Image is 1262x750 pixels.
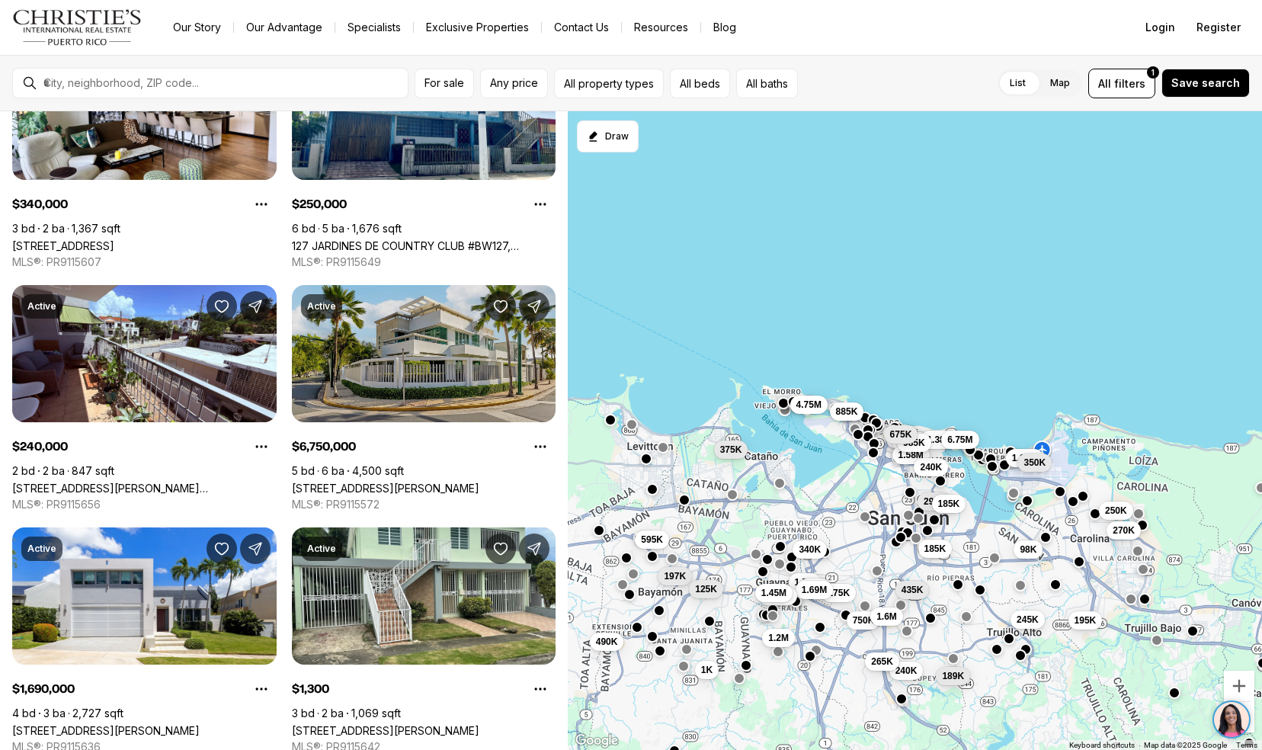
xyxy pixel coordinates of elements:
[822,584,856,602] button: 175K
[761,587,786,599] span: 1.45M
[1017,454,1052,472] button: 350K
[525,431,556,462] button: Property options
[794,575,815,588] span: 1.7M
[1038,69,1082,97] label: Map
[871,655,893,668] span: 265K
[694,661,718,679] button: 1K
[713,441,748,459] button: 375K
[12,9,143,46] img: logo
[918,539,952,557] button: 185K
[942,670,964,682] span: 189K
[490,77,538,89] span: Any price
[240,291,271,322] button: Share Property
[1161,69,1250,98] button: Save search
[519,534,549,564] button: Share Property
[519,291,549,322] button: Share Property
[829,402,863,420] button: 885K
[480,69,548,98] button: Any price
[846,611,880,630] button: 750K
[689,579,723,598] button: 125K
[719,444,742,456] span: 375K
[292,482,479,495] a: 2220 CALLE PARK BLVD, SAN JUAN PR, 00913
[931,495,966,513] button: 185K
[1023,457,1046,469] span: 350K
[947,433,972,445] span: 6.75M
[754,584,792,602] button: 1.45M
[525,189,556,220] button: Property options
[901,584,923,596] span: 435K
[1171,77,1240,89] span: Save search
[207,291,237,322] button: Save Property: 463 SAGRADO CORAZON #302-A
[246,674,277,704] button: Property options
[542,17,621,38] button: Contact Us
[897,433,931,451] button: 985K
[941,430,979,448] button: 6.75M
[1011,610,1045,628] button: 245K
[1074,614,1096,626] span: 195K
[793,540,827,558] button: 340K
[622,17,700,38] a: Resources
[641,534,663,546] span: 595K
[876,610,897,622] span: 1.6M
[292,239,556,252] a: 127 JARDINES DE COUNTRY CLUB #BW127, CAROLINA PR, 00983
[1107,521,1141,539] button: 270K
[1114,75,1145,91] span: filters
[554,69,664,98] button: All property types
[246,189,277,220] button: Property options
[1151,66,1155,79] span: 1
[595,636,617,648] span: 490K
[797,579,830,597] button: 2.4M
[670,69,730,98] button: All beds
[1105,504,1127,516] span: 250K
[924,542,946,554] span: 185K
[589,633,623,651] button: 490K
[762,629,795,647] button: 1.2M
[920,461,942,473] span: 240K
[424,77,464,89] span: For sale
[759,586,796,604] button: 1.25M
[1187,12,1250,43] button: Register
[577,120,639,152] button: Start drawing
[796,398,821,410] span: 4.75M
[485,534,516,564] button: Save Property: 6 EB N CEDRO HWY E #2
[1005,448,1043,466] button: 1.18M
[700,664,712,676] span: 1K
[924,495,946,508] span: 295K
[307,543,336,555] p: Active
[799,543,821,555] span: 340K
[1224,671,1254,701] button: Zoom in
[1014,540,1043,558] button: 98K
[335,17,413,38] a: Specialists
[27,300,56,312] p: Active
[765,589,790,601] span: 1.25M
[1020,543,1036,555] span: 98K
[1068,611,1102,629] button: 195K
[635,530,669,549] button: 595K
[883,425,918,444] button: 675K
[9,9,44,44] img: be3d4b55-7850-4bcb-9297-a2f9cd376e78.png
[12,724,200,737] a: 69 CALLE ROBLE, GUAYNABO PR, 00966
[12,239,114,252] a: 229 - 2, GUAYNABO PR, 00966
[828,587,850,599] span: 175K
[936,667,970,685] button: 189K
[903,436,925,448] span: 985K
[1144,741,1227,749] span: Map data ©2025 Google
[658,567,692,585] button: 197K
[701,17,748,38] a: Blog
[788,572,821,591] button: 1.7M
[768,632,789,644] span: 1.2M
[1011,451,1036,463] span: 1.18M
[865,652,899,671] button: 265K
[921,431,958,449] button: 1.38M
[835,405,857,417] span: 885K
[852,614,874,627] span: 750K
[415,69,474,98] button: For sale
[914,458,948,476] button: 240K
[695,582,717,595] span: 125K
[918,492,952,511] button: 295K
[937,498,959,510] span: 185K
[892,445,929,463] button: 1.58M
[898,448,923,460] span: 1.58M
[1017,613,1039,625] span: 245K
